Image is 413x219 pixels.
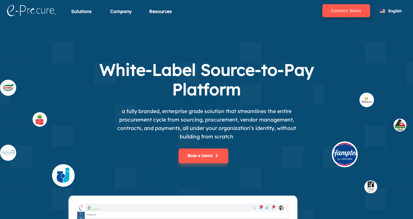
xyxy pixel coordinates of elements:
[179,148,228,163] button: Book a Demo
[364,180,377,193] img: buyer_dsa.svg
[71,8,92,23] div: Solutions
[77,60,337,99] h1: White-Label Source-to-Pay Platform
[322,4,370,17] button: Contact Sales
[332,141,358,167] img: buyer_hilt.svg
[149,8,172,23] div: Resources
[388,8,402,13] span: English
[110,8,132,23] div: Company
[52,164,75,187] img: supplier_4.svg
[32,112,47,127] img: supplier_othaim.svg
[359,93,374,107] img: buyer_rel.svg
[394,119,407,132] img: buyer_1.svg
[6,5,56,16] img: logo
[109,107,304,141] p: a fully branded, enterprise grade solution that streamlines the entire procurement cycle from sou...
